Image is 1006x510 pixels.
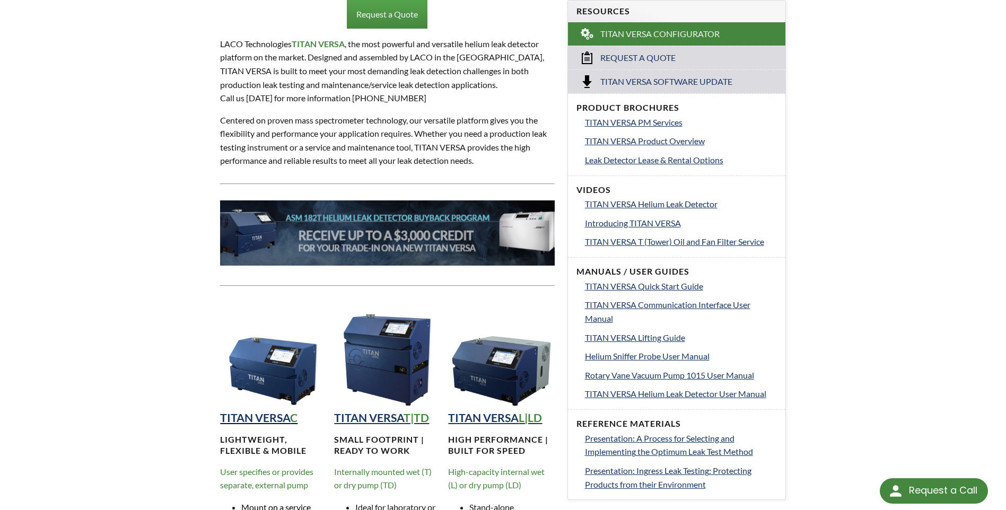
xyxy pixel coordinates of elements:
a: Presentation: Ingress Leak Testing: Protecting Products from their Environment [585,464,777,491]
a: Introducing TITAN VERSA [585,216,777,230]
p: Centered on proven mass spectrometer technology, our versatile platform gives you the flexibility... [220,113,554,168]
span: TITAN VERSA Communication Interface User Manual [585,300,750,323]
span: Leak Detector Lease & Rental Options [585,155,723,165]
span: Internally mounted wet (T) or dry pump (TD) [334,467,432,490]
span: TITAN VERSA PM Services [585,117,683,127]
span: TITAN VERSA Helium Leak Detector [585,199,718,209]
img: 182T-Banner__LTS_.jpg [220,200,554,266]
strong: T|TD [404,411,429,425]
a: TITAN VERSA Configurator [568,22,785,46]
h4: High performance | Built for speed [448,434,554,456]
a: Request a Quote [568,46,785,69]
span: TITAN VERSA Helium Leak Detector User Manual [585,389,766,399]
strong: C [290,411,298,425]
a: TITAN VERSA Quick Start Guide [585,279,777,293]
h4: Lightweight, Flexible & MOBILE [220,434,326,456]
a: Rotary Vane Vacuum Pump 1015 User Manual [585,368,777,382]
img: TITAN VERSA Tower Helium Leak Detection Instrument [334,302,440,408]
a: TITAN VERSA Communication Interface User Manual [585,298,777,325]
div: Request a Call [909,478,977,503]
img: TITAN VERSA Compact Helium Leak Detection Instrument [220,302,326,408]
h4: Small footprint | Ready to work [334,434,440,456]
span: Rotary Vane Vacuum Pump 1015 User Manual [585,370,754,380]
a: TITAN VERSAC [220,411,298,425]
span: TITAN VERSA Lifting Guide [585,332,685,342]
a: TITAN VERSA Lifting Guide [585,331,777,345]
a: Helium Sniffer Probe User Manual [585,349,777,363]
span: High-capacity internal wet (L) or dry pump (LD) [448,467,545,490]
h4: Resources [576,6,777,17]
h4: Product Brochures [576,102,777,113]
img: TITAN VERSA Horizontal Helium Leak Detection Instrument [448,302,554,408]
a: TITAN VERSA Helium Leak Detector User Manual [585,387,777,401]
a: TITAN VERSA Product Overview [585,134,777,148]
a: TITAN VERSAL|LD [448,411,542,425]
a: Titan Versa Software Update [568,69,785,93]
h4: Videos [576,184,777,196]
strong: TITAN VERSA [220,411,290,425]
span: TITAN VERSA Quick Start Guide [585,281,703,291]
span: Introducing TITAN VERSA [585,218,681,228]
span: Presentation: A Process for Selecting and Implementing the Optimum Leak Test Method [585,433,753,457]
strong: L|LD [519,411,542,425]
span: TITAN VERSA Product Overview [585,136,705,146]
h4: Reference Materials [576,418,777,429]
h4: Manuals / User Guides [576,266,777,277]
span: TITAN VERSA T (Tower) Oil and Fan Filter Service [585,236,764,247]
strong: TITAN VERSA [334,411,404,425]
div: Request a Call [880,478,988,504]
p: LACO Technologies , the most powerful and versatile helium leak detector platform on the market. ... [220,37,554,105]
img: round button [887,482,904,499]
a: TITAN VERSAT|TD [334,411,429,425]
a: Presentation: A Process for Selecting and Implementing the Optimum Leak Test Method [585,432,777,459]
a: TITAN VERSA T (Tower) Oil and Fan Filter Service [585,235,777,249]
a: Leak Detector Lease & Rental Options [585,153,777,167]
span: Presentation: Ingress Leak Testing: Protecting Products from their Environment [585,465,751,489]
span: TITAN VERSA Configurator [600,29,720,40]
a: TITAN VERSA Helium Leak Detector [585,197,777,211]
span: User specifies or provides separate, external pump [220,467,313,490]
a: TITAN VERSA PM Services [585,116,777,129]
strong: TITAN VERSA [448,411,519,425]
span: Request a Quote [600,52,676,64]
strong: TITAN VERSA [292,39,345,49]
span: Helium Sniffer Probe User Manual [585,351,710,361]
span: Titan Versa Software Update [600,76,732,87]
